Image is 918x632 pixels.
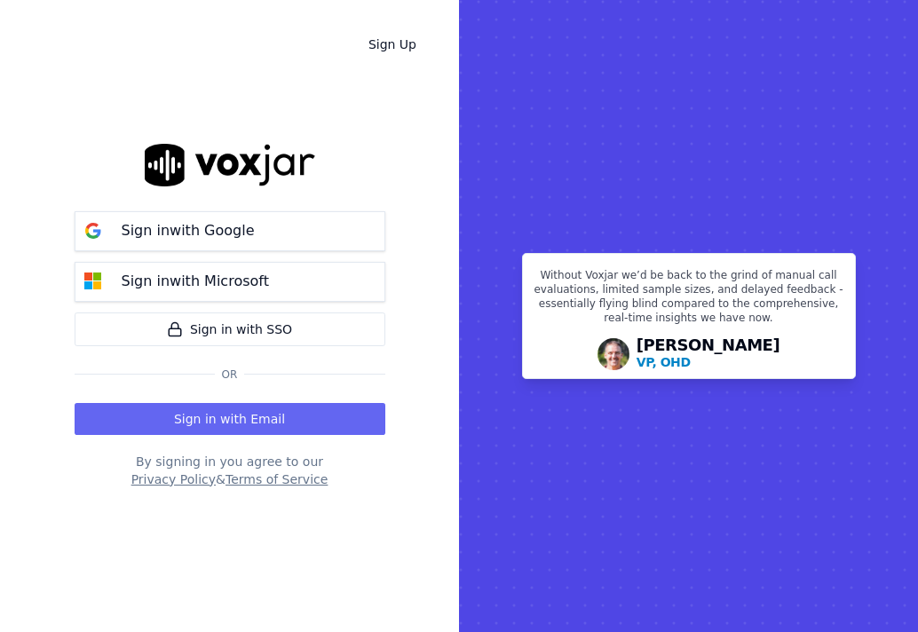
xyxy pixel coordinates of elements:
span: Or [215,367,245,382]
button: Terms of Service [226,470,328,488]
img: google Sign in button [75,213,111,249]
div: By signing in you agree to our & [75,453,385,488]
a: Sign Up [354,28,431,60]
img: Avatar [597,338,629,370]
p: Without Voxjar we’d be back to the grind of manual call evaluations, limited sample sizes, and de... [534,268,844,332]
button: Privacy Policy [131,470,216,488]
a: Sign in with SSO [75,312,385,346]
button: Sign inwith Microsoft [75,262,385,302]
img: logo [145,144,315,186]
img: microsoft Sign in button [75,264,111,299]
p: Sign in with Google [122,220,255,241]
button: Sign in with Email [75,403,385,435]
p: VP, OHD [637,353,691,371]
div: [PERSON_NAME] [637,337,780,371]
button: Sign inwith Google [75,211,385,251]
p: Sign in with Microsoft [122,271,269,292]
